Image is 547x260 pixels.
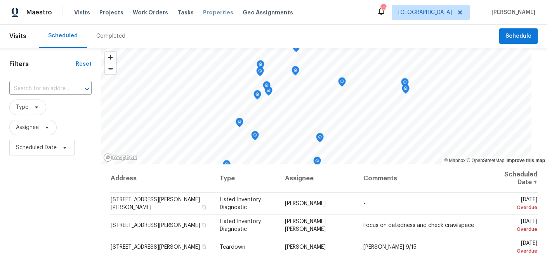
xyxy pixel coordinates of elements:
[9,28,26,45] span: Visits
[99,9,123,16] span: Projects
[251,131,259,143] div: Map marker
[292,66,299,78] div: Map marker
[467,158,504,163] a: OpenStreetMap
[236,118,243,130] div: Map marker
[177,10,194,15] span: Tasks
[214,164,279,193] th: Type
[402,84,410,96] div: Map marker
[313,157,321,169] div: Map marker
[256,67,264,79] div: Map marker
[505,31,531,41] span: Schedule
[200,204,207,211] button: Copy Address
[223,160,231,172] div: Map marker
[9,60,76,68] h1: Filters
[363,201,365,206] span: -
[363,244,417,250] span: [PERSON_NAME] 9/15
[285,201,326,206] span: [PERSON_NAME]
[491,204,537,211] div: Overdue
[491,219,537,233] span: [DATE]
[491,241,537,255] span: [DATE]
[491,197,537,211] span: [DATE]
[363,223,474,228] span: Focus on datedness and check crawlspace
[485,164,538,193] th: Scheduled Date ↑
[82,84,92,94] button: Open
[279,164,357,193] th: Assignee
[507,158,545,163] a: Improve this map
[9,83,70,95] input: Search for an address...
[254,90,261,102] div: Map marker
[105,63,116,74] button: Zoom out
[101,48,531,164] canvas: Map
[203,9,233,16] span: Properties
[105,52,116,63] button: Zoom in
[103,153,137,162] a: Mapbox homepage
[292,43,300,55] div: Map marker
[488,9,535,16] span: [PERSON_NAME]
[76,60,92,68] div: Reset
[111,197,200,210] span: [STREET_ADDRESS][PERSON_NAME][PERSON_NAME]
[491,247,537,255] div: Overdue
[338,77,346,89] div: Map marker
[111,244,200,250] span: [STREET_ADDRESS][PERSON_NAME]
[401,78,409,90] div: Map marker
[243,9,293,16] span: Geo Assignments
[285,219,326,232] span: [PERSON_NAME] [PERSON_NAME]
[220,219,261,232] span: Listed Inventory Diagnostic
[491,225,537,233] div: Overdue
[48,32,78,40] div: Scheduled
[499,28,538,44] button: Schedule
[16,124,39,131] span: Assignee
[133,9,168,16] span: Work Orders
[96,32,125,40] div: Completed
[200,243,207,250] button: Copy Address
[16,144,57,152] span: Scheduled Date
[285,244,326,250] span: [PERSON_NAME]
[220,244,245,250] span: Teardown
[26,9,52,16] span: Maestro
[257,60,264,72] div: Map marker
[16,103,28,111] span: Type
[316,133,324,145] div: Map marker
[200,222,207,229] button: Copy Address
[74,9,90,16] span: Visits
[220,197,261,210] span: Listed Inventory Diagnostic
[398,9,452,16] span: [GEOGRAPHIC_DATA]
[357,164,485,193] th: Comments
[111,223,200,228] span: [STREET_ADDRESS][PERSON_NAME]
[444,158,465,163] a: Mapbox
[263,81,271,93] div: Map marker
[110,164,214,193] th: Address
[380,5,386,12] div: 105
